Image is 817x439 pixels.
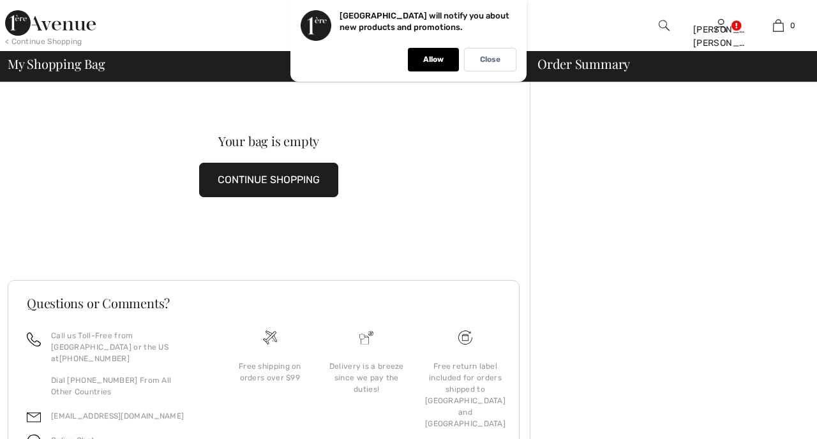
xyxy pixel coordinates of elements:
[522,57,809,70] div: Order Summary
[425,361,506,429] div: Free return label included for orders shipped to [GEOGRAPHIC_DATA] and [GEOGRAPHIC_DATA]
[773,18,784,33] img: My Bag
[693,23,749,50] div: [PERSON_NAME] [PERSON_NAME]
[232,361,308,383] div: Free shipping on orders over $99
[199,163,338,197] button: CONTINUE SHOPPING
[659,18,670,33] img: search the website
[340,11,509,32] p: [GEOGRAPHIC_DATA] will notify you about new products and promotions.
[423,55,444,64] p: Allow
[34,135,504,147] div: Your bag is empty
[5,10,96,36] img: 1ère Avenue
[51,412,184,420] a: [EMAIL_ADDRESS][DOMAIN_NAME]
[750,18,806,33] a: 0
[263,331,277,345] img: Free shipping on orders over $99
[51,375,206,398] p: Dial [PHONE_NUMBER] From All Other Countries
[51,330,206,364] p: Call us Toll-Free from [GEOGRAPHIC_DATA] or the US at
[27,332,41,346] img: call
[790,20,795,31] span: 0
[8,57,105,70] span: My Shopping Bag
[716,18,726,33] img: My Info
[27,410,41,424] img: email
[59,354,130,363] a: [PHONE_NUMBER]
[5,36,82,47] div: < Continue Shopping
[27,297,500,309] h3: Questions or Comments?
[458,331,472,345] img: Free shipping on orders over $99
[716,19,726,31] a: Sign In
[359,331,373,345] img: Delivery is a breeze since we pay the duties!
[480,55,500,64] p: Close
[329,361,405,395] div: Delivery is a breeze since we pay the duties!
